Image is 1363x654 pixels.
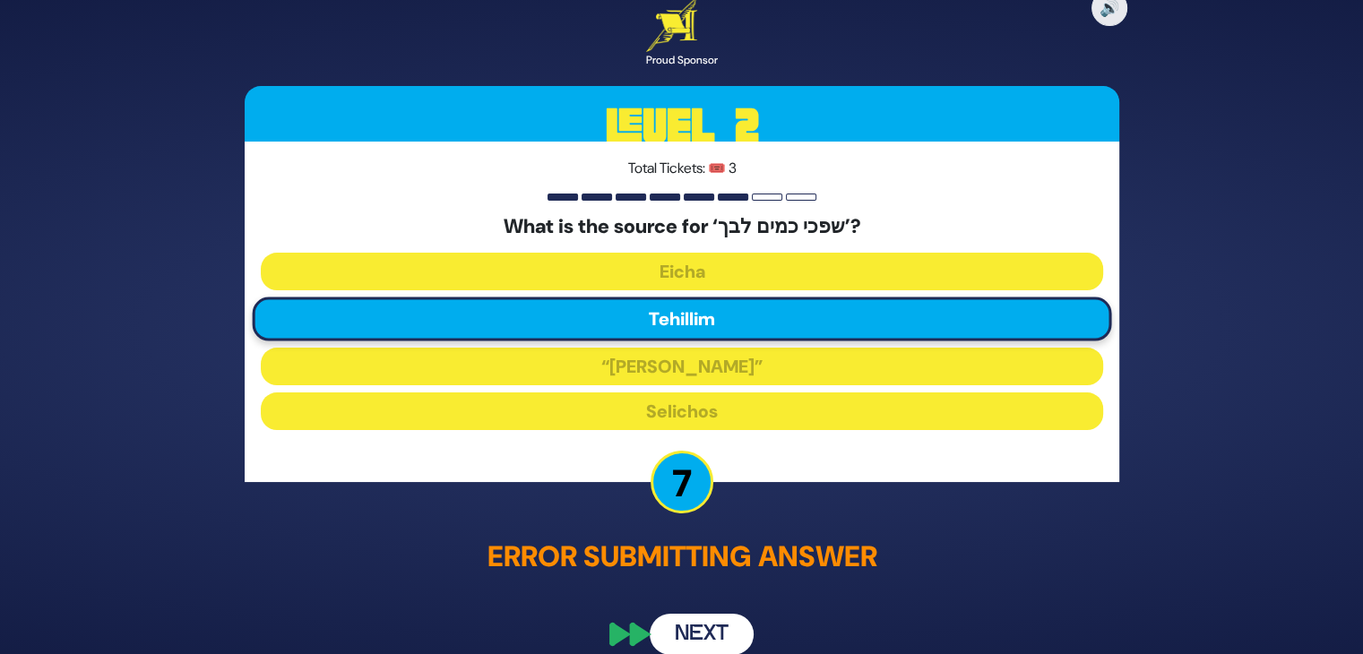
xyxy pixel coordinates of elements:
[261,393,1103,431] button: Selichos
[261,158,1103,179] p: Total Tickets: 🎟️ 3
[651,452,713,514] p: 7
[646,52,718,68] div: Proud Sponsor
[261,215,1103,238] h5: What is the source for ‘שפכי כמים לבך’?
[261,349,1103,386] button: “[PERSON_NAME]”
[245,536,1119,579] p: Error submitting answer
[261,254,1103,291] button: Eicha
[245,86,1119,167] h3: Level 2
[252,297,1111,341] button: Tehillim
